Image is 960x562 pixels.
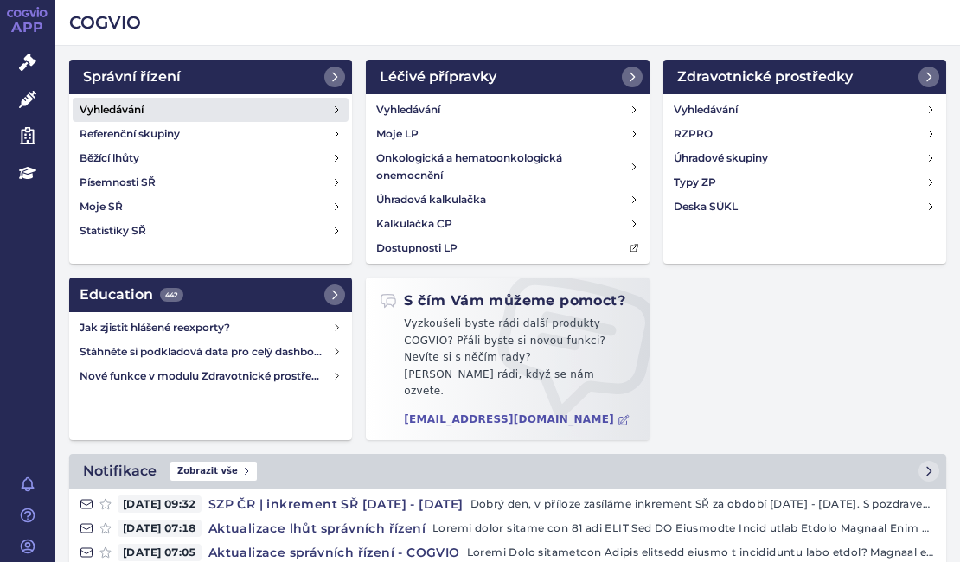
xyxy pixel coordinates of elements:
[674,198,738,215] h4: Deska SÚKL
[80,319,332,336] h4: Jak zjistit hlášené reexporty?
[80,150,139,167] h4: Běžící lhůty
[80,222,146,239] h4: Statistiky SŘ
[376,101,440,118] h4: Vyhledávání
[380,316,635,407] p: Vyzkoušeli byste rádi další produkty COGVIO? Přáli byste si novou funkci? Nevíte si s něčím rady?...
[73,122,349,146] a: Referenční skupiny
[376,191,486,208] h4: Úhradová kalkulačka
[667,170,943,195] a: Typy ZP
[118,520,202,537] span: [DATE] 07:18
[202,520,432,537] h4: Aktualizace lhůt správních řízení
[80,125,180,143] h4: Referenční skupiny
[674,150,768,167] h4: Úhradové skupiny
[73,170,349,195] a: Písemnosti SŘ
[73,195,349,219] a: Moje SŘ
[69,60,352,94] a: Správní řízení
[80,198,123,215] h4: Moje SŘ
[369,188,645,212] a: Úhradová kalkulačka
[376,125,419,143] h4: Moje LP
[73,340,349,364] a: Stáhněte si podkladová data pro celý dashboard nebo obrázek grafu v COGVIO App modulu Analytics
[170,462,257,481] span: Zobrazit vše
[380,67,496,87] h2: Léčivé přípravky
[80,367,332,385] h4: Nové funkce v modulu Zdravotnické prostředky
[667,122,943,146] a: RZPRO
[69,10,946,35] h2: COGVIO
[73,146,349,170] a: Běžící lhůty
[663,60,946,94] a: Zdravotnické prostředky
[667,98,943,122] a: Vyhledávání
[69,278,352,312] a: Education442
[202,495,470,513] h4: SZP ČR | inkrement SŘ [DATE] - [DATE]
[369,236,645,260] a: Dostupnosti LP
[80,101,144,118] h4: Vyhledávání
[80,174,156,191] h4: Písemnosti SŘ
[467,544,936,561] p: Loremi Dolo sitametcon Adipis elitsedd eiusmo t incididuntu labo etdol? Magnaal en adm v Quisnost...
[677,67,853,87] h2: Zdravotnické prostředky
[376,215,452,233] h4: Kalkulačka CP
[73,316,349,340] a: Jak zjistit hlášené reexporty?
[118,495,202,513] span: [DATE] 09:32
[160,288,183,302] span: 442
[202,544,467,561] h4: Aktualizace správních řízení - COGVIO
[73,219,349,243] a: Statistiky SŘ
[376,239,458,257] h4: Dostupnosti LP
[369,122,645,146] a: Moje LP
[470,495,936,513] p: Dobrý den, v příloze zasíláme inkrement SŘ za období [DATE] - [DATE]. S pozdravem - COGVIO team
[80,284,183,305] h2: Education
[369,212,645,236] a: Kalkulačka CP
[369,146,645,188] a: Onkologická a hematoonkologická onemocnění
[674,174,716,191] h4: Typy ZP
[80,343,332,361] h4: Stáhněte si podkladová data pro celý dashboard nebo obrázek grafu v COGVIO App modulu Analytics
[83,67,181,87] h2: Správní řízení
[83,461,157,482] h2: Notifikace
[674,101,738,118] h4: Vyhledávání
[69,454,946,489] a: NotifikaceZobrazit vše
[404,413,630,426] a: [EMAIL_ADDRESS][DOMAIN_NAME]
[667,146,943,170] a: Úhradové skupiny
[432,520,936,537] p: Loremi dolor sitame con 81 adi ELIT Sed DO Eiusmodte Incid utlab Etdolo Magnaal Enim ADMIN684548/...
[376,150,628,184] h4: Onkologická a hematoonkologická onemocnění
[674,125,713,143] h4: RZPRO
[73,98,349,122] a: Vyhledávání
[380,291,625,310] h2: S čím Vám můžeme pomoct?
[73,364,349,388] a: Nové funkce v modulu Zdravotnické prostředky
[118,544,202,561] span: [DATE] 07:05
[369,98,645,122] a: Vyhledávání
[366,60,649,94] a: Léčivé přípravky
[667,195,943,219] a: Deska SÚKL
